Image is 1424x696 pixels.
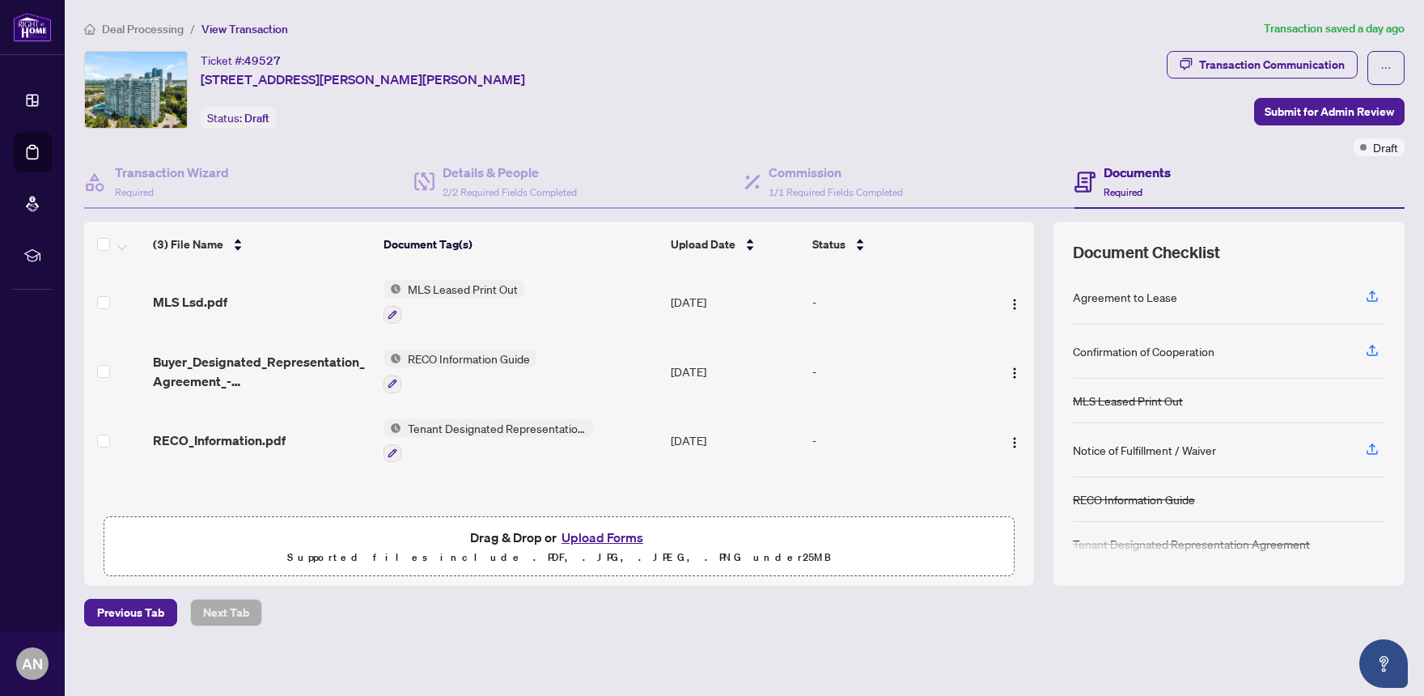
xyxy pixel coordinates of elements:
[664,406,807,476] td: [DATE]
[1104,163,1171,182] h4: Documents
[664,337,807,406] td: [DATE]
[1167,51,1358,79] button: Transaction Communication
[443,163,577,182] h4: Details & People
[153,352,370,391] span: Buyer_Designated_Representation_Agreement_-_Authority_for_Purchase_or_Lease.pdf
[384,419,401,437] img: Status Icon
[384,350,536,393] button: Status IconRECO Information Guide
[244,53,281,68] span: 49527
[384,280,524,324] button: Status IconMLS Leased Print Out
[1264,19,1405,38] article: Transaction saved a day ago
[401,350,536,367] span: RECO Information Guide
[401,419,593,437] span: Tenant Designated Representation Agreement
[1073,392,1183,410] div: MLS Leased Print Out
[384,350,401,367] img: Status Icon
[201,107,276,129] div: Status:
[146,222,376,267] th: (3) File Name
[470,527,648,548] span: Drag & Drop or
[115,186,154,198] span: Required
[664,267,807,337] td: [DATE]
[1073,490,1195,508] div: RECO Information Guide
[1073,241,1220,264] span: Document Checklist
[201,22,288,36] span: View Transaction
[812,431,977,449] div: -
[84,23,95,35] span: home
[1380,62,1392,74] span: ellipsis
[190,599,262,626] button: Next Tab
[1002,359,1028,384] button: Logo
[190,19,195,38] li: /
[401,280,524,298] span: MLS Leased Print Out
[812,293,977,311] div: -
[1008,436,1021,449] img: Logo
[1199,52,1345,78] div: Transaction Communication
[1373,138,1398,156] span: Draft
[201,51,281,70] div: Ticket #:
[1073,342,1214,360] div: Confirmation of Cooperation
[1073,441,1216,459] div: Notice of Fulfillment / Waiver
[22,652,43,675] span: AN
[1008,298,1021,311] img: Logo
[153,236,223,253] span: (3) File Name
[1002,427,1028,453] button: Logo
[806,222,984,267] th: Status
[104,517,1014,577] span: Drag & Drop orUpload FormsSupported files include .PDF, .JPG, .JPEG, .PNG under25MB
[114,548,1004,567] p: Supported files include .PDF, .JPG, .JPEG, .PNG under 25 MB
[85,52,187,128] img: IMG-N12270937_1.jpg
[1073,535,1310,553] div: Tenant Designated Representation Agreement
[1104,186,1142,198] span: Required
[769,186,903,198] span: 1/1 Required Fields Completed
[13,12,52,42] img: logo
[769,163,903,182] h4: Commission
[84,599,177,626] button: Previous Tab
[97,600,164,626] span: Previous Tab
[384,419,593,463] button: Status IconTenant Designated Representation Agreement
[377,222,664,267] th: Document Tag(s)
[102,22,184,36] span: Deal Processing
[664,222,807,267] th: Upload Date
[443,186,577,198] span: 2/2 Required Fields Completed
[1254,98,1405,125] button: Submit for Admin Review
[1002,289,1028,315] button: Logo
[1073,288,1177,306] div: Agreement to Lease
[671,236,735,253] span: Upload Date
[1265,99,1394,125] span: Submit for Admin Review
[557,527,648,548] button: Upload Forms
[384,280,401,298] img: Status Icon
[153,431,286,450] span: RECO_Information.pdf
[812,363,977,380] div: -
[1008,367,1021,380] img: Logo
[115,163,229,182] h4: Transaction Wizard
[201,70,525,89] span: [STREET_ADDRESS][PERSON_NAME][PERSON_NAME]
[244,111,269,125] span: Draft
[153,292,227,312] span: MLS Lsd.pdf
[812,236,845,253] span: Status
[1359,639,1408,688] button: Open asap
